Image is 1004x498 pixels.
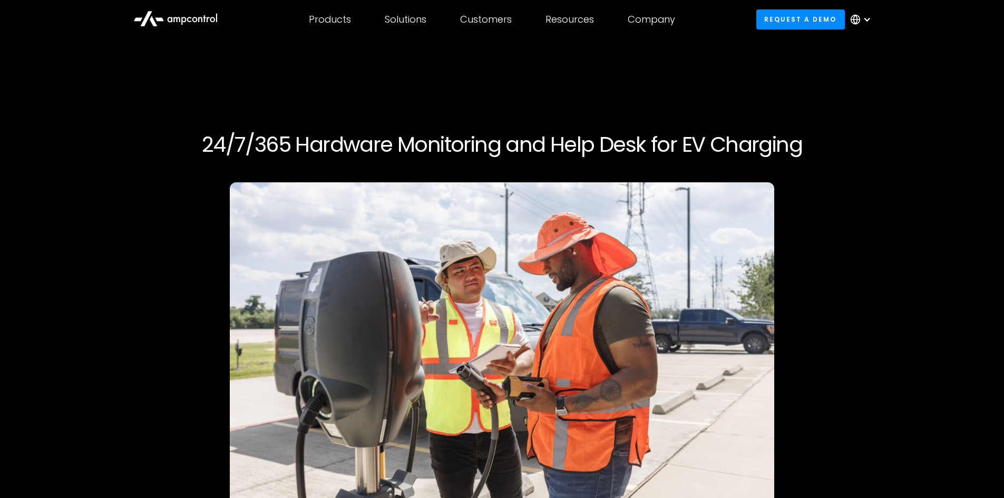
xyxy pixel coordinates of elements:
div: Company [628,14,675,25]
div: Customers [460,14,512,25]
div: Solutions [385,14,426,25]
h1: 24/7/365 Hardware Monitoring and Help Desk for EV Charging [182,132,823,157]
div: Products [309,14,351,25]
div: Resources [545,14,594,25]
a: Request a demo [756,9,845,29]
